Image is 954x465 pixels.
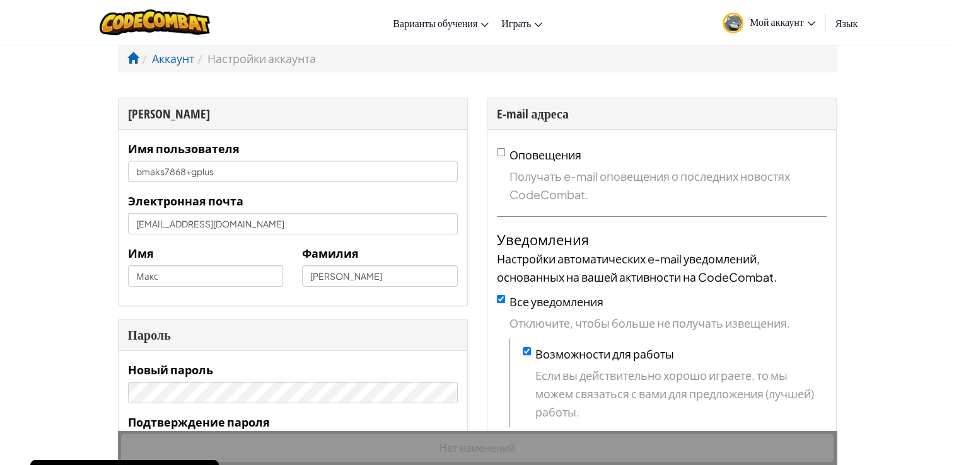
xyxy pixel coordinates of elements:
[128,139,240,158] label: Имя пользователя
[497,251,777,284] span: Настройки автоматических e-mail уведомлений, основанных на вашей активности на CodeCombat.
[535,366,827,421] span: Если вы действительно хорошо играете, то мы можем связаться с вами для предложения (лучшей) работы.
[128,244,154,262] label: Имя
[497,105,827,123] div: E-mail адреса
[509,147,581,162] label: Оповещения
[128,105,458,123] div: [PERSON_NAME]
[128,193,243,208] span: Электронная почта
[716,3,822,42] a: Мой аккаунт
[723,13,743,33] img: avatar
[750,15,815,28] span: Мой аккаунт
[194,49,316,67] li: Настройки аккаунта
[829,6,864,40] a: Язык
[128,326,458,344] div: Пароль
[509,294,603,309] label: Все уведомления
[302,244,359,262] label: Фамилия
[128,413,270,431] label: Подтверждение пароля
[495,6,549,40] a: Играть
[497,229,827,250] h4: Уведомления
[152,51,194,66] a: Аккаунт
[128,360,213,379] label: Новый пароль
[393,16,477,30] span: Варианты обучения
[387,6,495,40] a: Варианты обучения
[509,314,827,332] span: Отключите, чтобы больше не получать извещения.
[100,9,210,35] img: Логотип CodeCombat
[501,16,531,30] span: Играть
[835,16,858,30] span: Язык
[509,167,827,204] span: Получать e-mail оповещения о последних новостях CodeCombat.
[535,347,674,361] label: Возможности для работы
